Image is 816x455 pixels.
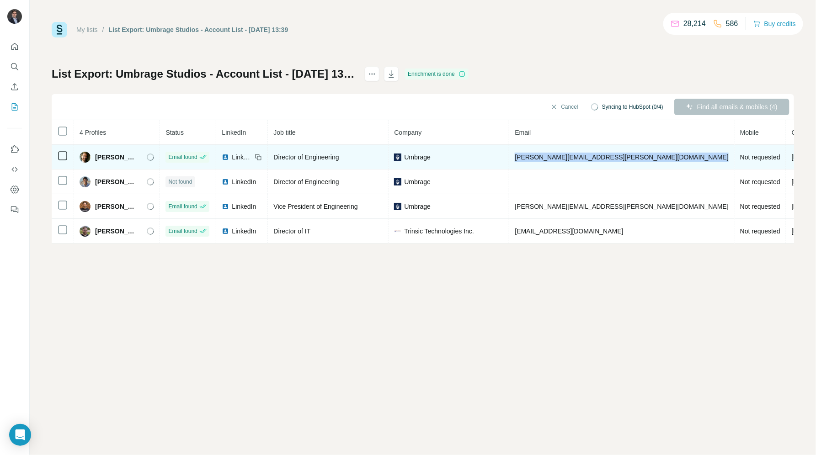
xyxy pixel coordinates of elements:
[168,178,192,186] span: Not found
[515,153,729,161] span: [PERSON_NAME][EMAIL_ADDRESS][PERSON_NAME][DOMAIN_NAME]
[80,226,91,237] img: Avatar
[726,18,738,29] p: 586
[7,161,22,178] button: Use Surfe API
[7,79,22,95] button: Enrich CSV
[95,227,138,236] span: [PERSON_NAME]
[232,227,256,236] span: LinkedIn
[222,129,246,136] span: LinkedIn
[273,227,310,235] span: Director of IT
[95,153,138,162] span: [PERSON_NAME]
[168,202,197,211] span: Email found
[232,177,256,186] span: LinkedIn
[7,99,22,115] button: My lists
[7,58,22,75] button: Search
[394,203,401,210] img: company-logo
[394,178,401,185] img: company-logo
[80,152,91,163] img: Avatar
[109,25,288,34] div: List Export: Umbrage Studios - Account List - [DATE] 13:39
[404,202,431,211] span: Umbrage
[7,141,22,158] button: Use Surfe on LinkedIn
[232,202,256,211] span: LinkedIn
[168,227,197,235] span: Email found
[7,181,22,198] button: Dashboard
[683,18,706,29] p: 28,214
[394,129,421,136] span: Company
[273,153,339,161] span: Director of Engineering
[515,129,531,136] span: Email
[273,129,295,136] span: Job title
[222,203,229,210] img: LinkedIn logo
[740,129,759,136] span: Mobile
[7,201,22,218] button: Feedback
[404,177,431,186] span: Umbrage
[7,9,22,24] img: Avatar
[222,153,229,161] img: LinkedIn logo
[753,17,796,30] button: Buy credits
[515,203,729,210] span: [PERSON_NAME][EMAIL_ADDRESS][PERSON_NAME][DOMAIN_NAME]
[273,203,357,210] span: Vice President of Engineering
[80,129,106,136] span: 4 Profiles
[80,176,91,187] img: Avatar
[544,99,585,115] button: Cancel
[102,25,104,34] li: /
[95,202,138,211] span: [PERSON_NAME]
[7,38,22,55] button: Quick start
[95,177,138,186] span: [PERSON_NAME]
[602,103,663,111] span: Syncing to HubSpot (0/4)
[515,227,623,235] span: [EMAIL_ADDRESS][DOMAIN_NAME]
[9,424,31,446] div: Open Intercom Messenger
[165,129,184,136] span: Status
[52,22,67,37] img: Surfe Logo
[404,227,474,236] span: Trinsic Technologies Inc.
[405,69,469,79] div: Enrichment is done
[365,67,379,81] button: actions
[394,227,401,235] img: company-logo
[273,178,339,185] span: Director of Engineering
[740,178,780,185] span: Not requested
[222,227,229,235] img: LinkedIn logo
[232,153,252,162] span: LinkedIn
[740,153,780,161] span: Not requested
[740,227,780,235] span: Not requested
[76,26,98,33] a: My lists
[740,203,780,210] span: Not requested
[394,153,401,161] img: company-logo
[80,201,91,212] img: Avatar
[52,67,357,81] h1: List Export: Umbrage Studios - Account List - [DATE] 13:39
[404,153,431,162] span: Umbrage
[222,178,229,185] img: LinkedIn logo
[168,153,197,161] span: Email found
